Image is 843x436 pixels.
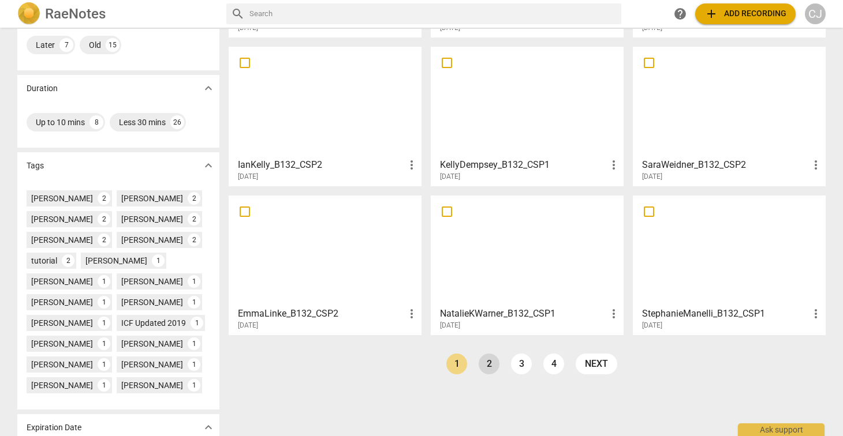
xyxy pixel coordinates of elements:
[642,321,662,330] span: [DATE]
[98,379,110,392] div: 1
[479,354,499,374] a: Page 2
[45,6,106,22] h2: RaeNotes
[670,3,691,24] a: Help
[202,81,215,95] span: expand_more
[188,275,200,288] div: 1
[435,200,620,330] a: NatalieKWarner_B132_CSP1[DATE]
[233,51,417,181] a: IanKelly_B132_CSP2[DATE]
[98,317,110,329] div: 1
[119,116,166,128] div: Less 30 mins
[440,172,460,182] span: [DATE]
[200,157,217,174] button: Show more
[202,420,215,434] span: expand_more
[738,423,825,436] div: Ask support
[704,7,786,21] span: Add recording
[31,193,93,204] div: [PERSON_NAME]
[89,115,103,129] div: 8
[98,337,110,350] div: 1
[440,158,607,172] h3: KellyDempsey_B132_CSP1
[405,158,419,172] span: more_vert
[121,338,183,349] div: [PERSON_NAME]
[249,5,617,23] input: Search
[121,276,183,287] div: [PERSON_NAME]
[231,7,245,21] span: search
[121,234,183,246] div: [PERSON_NAME]
[673,7,687,21] span: help
[121,379,183,391] div: [PERSON_NAME]
[238,158,405,172] h3: IanKelly_B132_CSP2
[59,38,73,52] div: 7
[98,275,110,288] div: 1
[188,234,200,246] div: 2
[188,192,200,205] div: 2
[188,337,200,350] div: 1
[642,307,809,321] h3: StephanieManelli_B132_CSP1
[188,296,200,309] div: 1
[238,321,258,330] span: [DATE]
[31,296,93,308] div: [PERSON_NAME]
[106,38,120,52] div: 15
[121,359,183,370] div: [PERSON_NAME]
[637,200,822,330] a: StephanieManelli_B132_CSP1[DATE]
[31,317,93,329] div: [PERSON_NAME]
[511,354,532,374] a: Page 3
[121,213,183,225] div: [PERSON_NAME]
[170,115,184,129] div: 26
[27,160,44,172] p: Tags
[576,354,617,374] a: next
[809,158,823,172] span: more_vert
[31,276,93,287] div: [PERSON_NAME]
[31,359,93,370] div: [PERSON_NAME]
[191,317,203,329] div: 1
[17,2,40,25] img: Logo
[200,419,217,436] button: Show more
[121,317,186,329] div: ICF Updated 2019
[36,39,55,51] div: Later
[233,200,417,330] a: EmmaLinke_B132_CSP2[DATE]
[36,116,85,128] div: Up to 10 mins
[607,307,621,321] span: more_vert
[31,338,93,349] div: [PERSON_NAME]
[695,3,796,24] button: Upload
[17,2,217,25] a: LogoRaeNotes
[188,379,200,392] div: 1
[121,296,183,308] div: [PERSON_NAME]
[642,158,809,172] h3: SaraWeidner_B132_CSP2
[152,254,165,267] div: 1
[238,172,258,182] span: [DATE]
[543,354,564,374] a: Page 4
[31,379,93,391] div: [PERSON_NAME]
[637,51,822,181] a: SaraWeidner_B132_CSP2[DATE]
[188,213,200,225] div: 2
[642,172,662,182] span: [DATE]
[98,192,110,205] div: 2
[98,358,110,371] div: 1
[704,7,718,21] span: add
[31,234,93,246] div: [PERSON_NAME]
[188,358,200,371] div: 1
[202,159,215,172] span: expand_more
[238,307,405,321] h3: EmmaLinke_B132_CSP2
[200,80,217,97] button: Show more
[98,213,110,225] div: 2
[62,254,74,267] div: 2
[405,307,419,321] span: more_vert
[121,193,183,204] div: [PERSON_NAME]
[440,321,460,330] span: [DATE]
[805,3,826,24] button: CJ
[98,234,110,246] div: 2
[607,158,621,172] span: more_vert
[440,307,607,321] h3: NatalieKWarner_B132_CSP1
[809,307,823,321] span: more_vert
[27,422,81,434] p: Expiration Date
[31,255,57,266] div: tutorial
[27,82,58,95] p: Duration
[31,213,93,225] div: [PERSON_NAME]
[89,39,101,51] div: Old
[446,354,467,374] a: Page 1 is your current page
[85,255,147,266] div: [PERSON_NAME]
[435,51,620,181] a: KellyDempsey_B132_CSP1[DATE]
[98,296,110,309] div: 1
